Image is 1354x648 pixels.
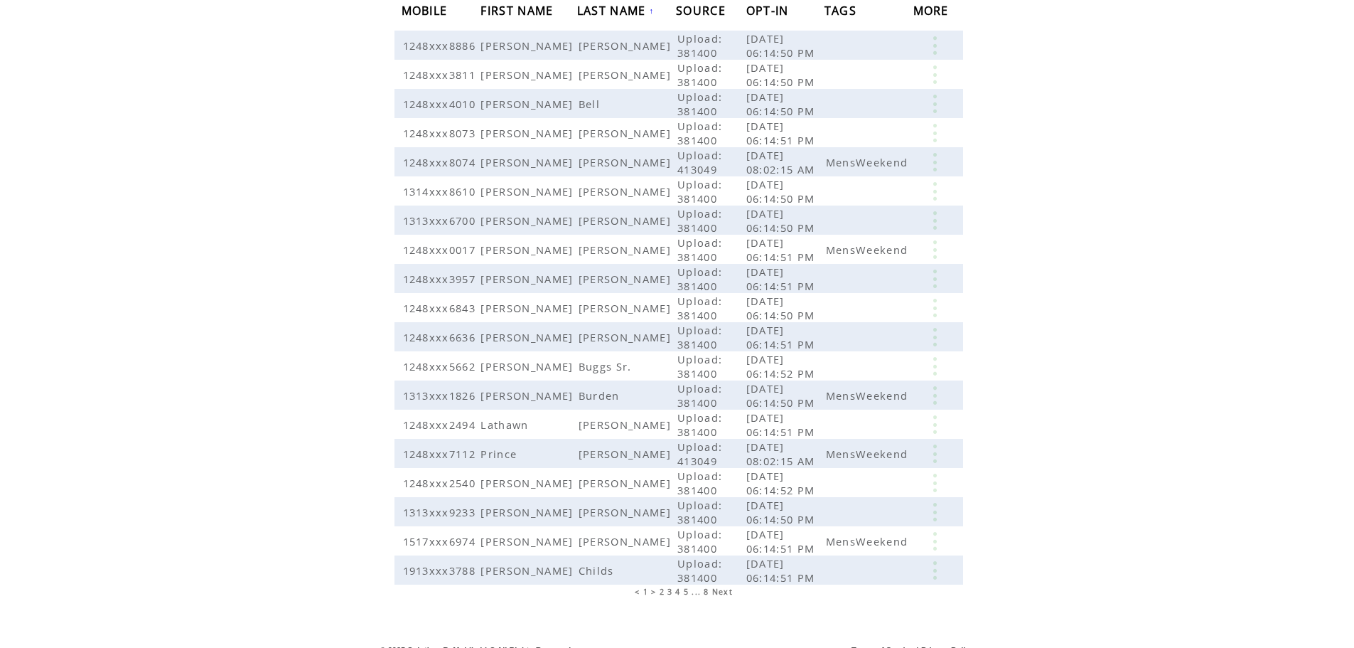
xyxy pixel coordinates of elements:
[746,352,819,381] span: [DATE] 06:14:52 PM
[480,272,576,286] span: [PERSON_NAME]
[712,587,733,597] span: Next
[480,97,576,111] span: [PERSON_NAME]
[692,587,701,597] span: ...
[403,359,480,373] span: 1248xxx5662
[579,388,623,403] span: Burden
[746,206,819,235] span: [DATE] 06:14:50 PM
[579,38,675,53] span: [PERSON_NAME]
[826,534,912,548] span: MensWeekend
[677,60,722,89] span: Upload: 381400
[579,213,675,228] span: [PERSON_NAME]
[403,272,480,286] span: 1248xxx3957
[635,587,657,597] span: < 1 >
[684,587,689,597] a: 5
[826,243,912,257] span: MensWeekend
[579,359,635,373] span: Buggs Sr.
[579,330,675,344] span: [PERSON_NAME]
[403,213,480,228] span: 1313xxx6700
[746,6,792,14] a: OPT-IN
[677,410,722,439] span: Upload: 381400
[677,440,722,468] span: Upload: 413049
[579,301,675,315] span: [PERSON_NAME]
[403,97,480,111] span: 1248xxx4010
[403,68,480,82] span: 1248xxx3811
[403,563,480,578] span: 1913xxx3788
[746,498,819,526] span: [DATE] 06:14:50 PM
[403,301,480,315] span: 1248xxx6843
[579,505,675,519] span: [PERSON_NAME]
[403,38,480,53] span: 1248xxx8886
[746,235,819,264] span: [DATE] 06:14:51 PM
[746,323,819,351] span: [DATE] 06:14:51 PM
[660,587,665,597] span: 2
[579,126,675,140] span: [PERSON_NAME]
[826,447,912,461] span: MensWeekend
[403,184,480,198] span: 1314xxx8610
[403,388,480,403] span: 1313xxx1826
[480,418,532,432] span: Lathawn
[746,90,819,118] span: [DATE] 06:14:50 PM
[746,148,819,176] span: [DATE] 08:02:15 AM
[677,527,722,556] span: Upload: 381400
[480,68,576,82] span: [PERSON_NAME]
[403,476,480,490] span: 1248xxx2540
[677,469,722,497] span: Upload: 381400
[667,587,672,597] a: 3
[675,587,680,597] a: 4
[480,155,576,169] span: [PERSON_NAME]
[676,6,729,14] a: SOURCE
[403,418,480,432] span: 1248xxx2494
[403,126,480,140] span: 1248xxx8073
[677,148,722,176] span: Upload: 413049
[677,206,722,235] span: Upload: 381400
[746,60,819,89] span: [DATE] 06:14:50 PM
[704,587,709,597] a: 8
[677,31,722,60] span: Upload: 381400
[579,447,675,461] span: [PERSON_NAME]
[677,498,722,526] span: Upload: 381400
[579,243,675,257] span: [PERSON_NAME]
[677,323,722,351] span: Upload: 381400
[579,418,675,432] span: [PERSON_NAME]
[826,155,912,169] span: MensWeekend
[480,476,576,490] span: [PERSON_NAME]
[579,476,675,490] span: [PERSON_NAME]
[403,330,480,344] span: 1248xxx6636
[677,177,722,206] span: Upload: 381400
[677,119,722,147] span: Upload: 381400
[403,447,480,461] span: 1248xxx7112
[577,6,655,15] a: LAST NAME↑
[746,469,819,497] span: [DATE] 06:14:52 PM
[403,505,480,519] span: 1313xxx9233
[579,272,675,286] span: [PERSON_NAME]
[746,265,819,293] span: [DATE] 06:14:51 PM
[746,31,819,60] span: [DATE] 06:14:50 PM
[677,381,722,410] span: Upload: 381400
[403,534,480,548] span: 1517xxx6974
[403,155,480,169] span: 1248xxx8074
[677,556,722,585] span: Upload: 381400
[746,410,819,439] span: [DATE] 06:14:51 PM
[826,388,912,403] span: MensWeekend
[746,294,819,322] span: [DATE] 06:14:50 PM
[677,265,722,293] span: Upload: 381400
[480,447,520,461] span: Prince
[480,38,576,53] span: [PERSON_NAME]
[480,388,576,403] span: [PERSON_NAME]
[677,352,722,381] span: Upload: 381400
[677,235,722,264] span: Upload: 381400
[746,556,819,585] span: [DATE] 06:14:51 PM
[480,505,576,519] span: [PERSON_NAME]
[480,330,576,344] span: [PERSON_NAME]
[480,6,557,14] a: FIRST NAME
[746,527,819,556] span: [DATE] 06:14:51 PM
[579,184,675,198] span: [PERSON_NAME]
[402,6,451,14] a: MOBILE
[579,534,675,548] span: [PERSON_NAME]
[746,440,819,468] span: [DATE] 08:02:15 AM
[480,126,576,140] span: [PERSON_NAME]
[746,177,819,206] span: [DATE] 06:14:50 PM
[579,97,603,111] span: Bell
